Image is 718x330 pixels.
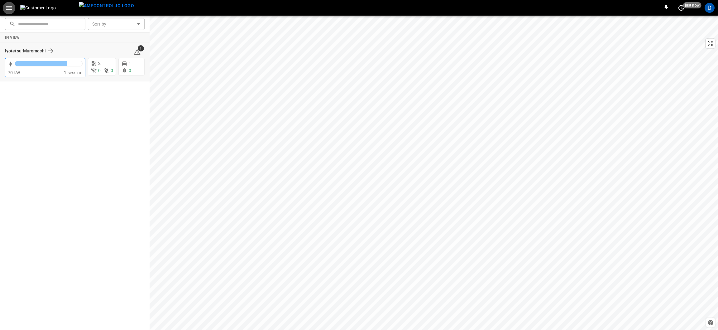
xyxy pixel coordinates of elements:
span: 1 session [64,70,82,75]
span: 0 [111,68,113,73]
canvas: Map [150,16,718,330]
button: set refresh interval [676,3,686,13]
img: ampcontrol.io logo [79,2,134,10]
span: 2 [98,61,101,66]
img: Customer Logo [20,5,76,11]
span: 0 [129,68,131,73]
span: just now [683,2,701,8]
div: profile-icon [705,3,715,13]
h6: Iyotetsu-Muromachi [5,48,46,55]
span: 1 [129,61,131,66]
span: 70 kW [8,70,20,75]
span: 1 [138,45,144,51]
span: 0 [98,68,101,73]
strong: In View [5,35,20,40]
